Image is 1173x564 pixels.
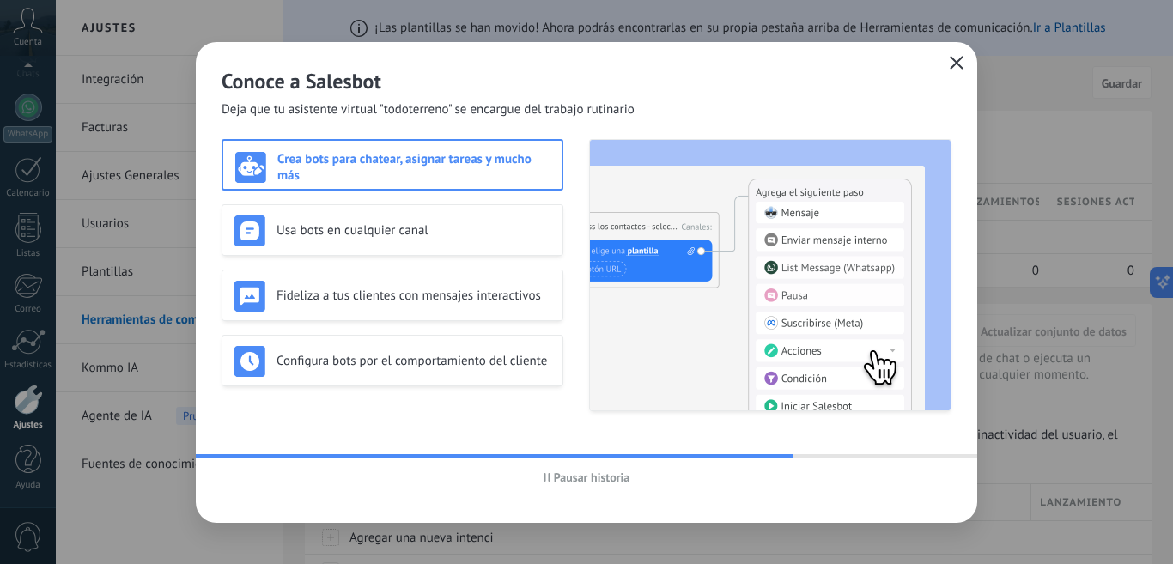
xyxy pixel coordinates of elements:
h2: Conoce a Salesbot [222,68,951,94]
h3: Fideliza a tus clientes con mensajes interactivos [277,288,550,304]
span: Pausar historia [554,471,630,483]
button: Pausar historia [536,464,638,490]
h3: Configura bots por el comportamiento del cliente [277,353,550,369]
h3: Usa bots en cualquier canal [277,222,550,239]
span: Deja que tu asistente virtual "todoterreno" se encargue del trabajo rutinario [222,101,635,118]
h3: Crea bots para chatear, asignar tareas y mucho más [277,151,550,184]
